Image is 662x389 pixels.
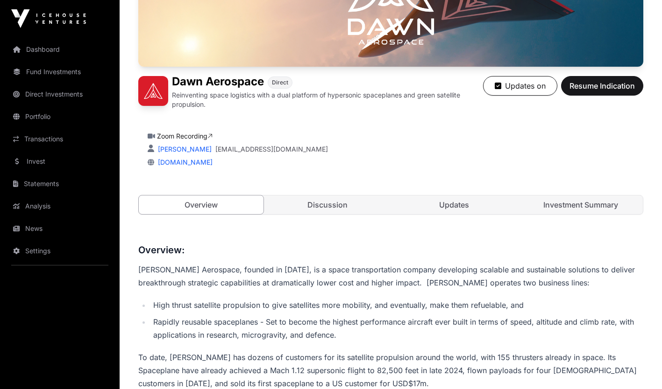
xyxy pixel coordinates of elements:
a: Overview [138,195,264,215]
a: Zoom Recording [157,132,213,140]
p: Reinventing space logistics with a dual platform of hypersonic spaceplanes and green satellite pr... [172,90,483,109]
span: Resume Indication [569,80,635,91]
a: [DOMAIN_NAME] [154,158,213,166]
button: Updates on [483,76,557,96]
a: Investment Summary [518,195,643,214]
li: Rapidly reusable spaceplanes - Set to become the highest performance aircraft ever built in terms... [150,315,643,341]
a: News [7,218,112,239]
a: Dashboard [7,39,112,60]
a: Fund Investments [7,62,112,82]
img: Icehouse Ventures Logo [11,9,86,28]
nav: Tabs [139,195,643,214]
iframe: Chat Widget [615,344,662,389]
h3: Overview: [138,243,643,257]
a: [PERSON_NAME] [156,145,212,153]
a: [EMAIL_ADDRESS][DOMAIN_NAME] [215,145,328,154]
a: Discussion [265,195,390,214]
img: Dawn Aerospace [138,76,168,106]
a: Analysis [7,196,112,216]
a: Settings [7,241,112,261]
a: Resume Indication [561,85,643,95]
p: [PERSON_NAME] Aerospace, founded in [DATE], is a space transportation company developing scalable... [138,263,643,289]
button: Resume Indication [561,76,643,96]
a: Invest [7,151,112,172]
a: Portfolio [7,106,112,127]
li: High thrust satellite propulsion to give satellites more mobility, and eventually, make them refu... [150,299,643,312]
span: Direct [272,79,288,86]
a: Updates [392,195,517,214]
a: Transactions [7,129,112,149]
h1: Dawn Aerospace [172,76,264,89]
a: Statements [7,174,112,194]
a: Direct Investments [7,84,112,104]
